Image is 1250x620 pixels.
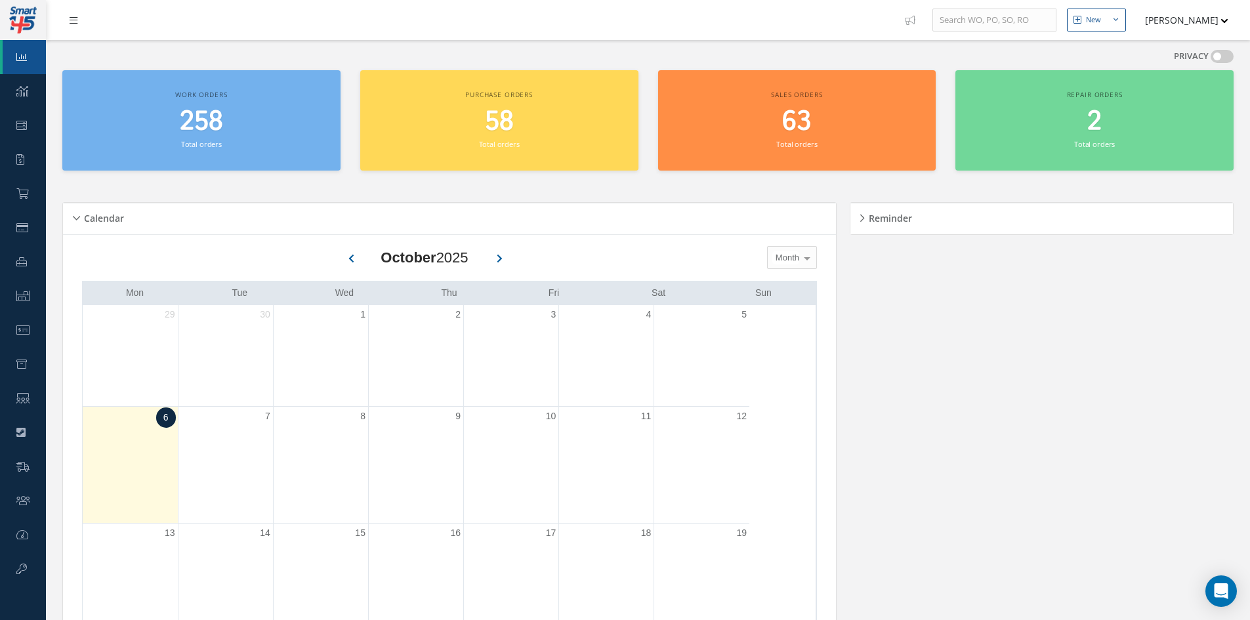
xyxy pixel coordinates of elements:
td: October 7, 2025 [178,406,273,524]
a: September 29, 2025 [162,305,178,324]
button: New [1067,9,1126,31]
td: October 8, 2025 [273,406,368,524]
a: October 16, 2025 [448,524,463,543]
img: smart145-logo-small.png [9,7,37,33]
span: Work orders [175,90,227,99]
a: October 12, 2025 [734,407,749,426]
span: Repair orders [1067,90,1123,99]
td: October 10, 2025 [464,406,559,524]
a: October 18, 2025 [638,524,654,543]
b: October [381,249,436,266]
h5: Reminder [865,209,912,224]
span: 258 [180,103,223,140]
button: [PERSON_NAME] [1133,7,1228,33]
a: October 6, 2025 [156,407,176,428]
td: September 30, 2025 [178,305,273,407]
a: October 13, 2025 [162,524,178,543]
h5: Calendar [80,209,124,224]
a: Sunday [753,285,774,301]
a: Sales orders 63 Total orders [658,70,936,171]
a: October 10, 2025 [543,407,559,426]
a: Repair orders 2 Total orders [955,70,1234,171]
span: 2 [1087,103,1102,140]
td: October 5, 2025 [654,305,749,407]
a: October 11, 2025 [638,407,654,426]
a: October 2, 2025 [453,305,463,324]
span: 63 [782,103,811,140]
a: Wednesday [333,285,357,301]
a: October 19, 2025 [734,524,749,543]
span: 58 [485,103,514,140]
a: October 5, 2025 [739,305,749,324]
label: PRIVACY [1174,50,1209,63]
span: Sales orders [771,90,822,99]
div: New [1086,14,1101,26]
input: Search WO, PO, SO, RO [932,9,1056,32]
small: Total orders [479,139,520,149]
a: October 14, 2025 [257,524,273,543]
td: October 9, 2025 [368,406,463,524]
a: October 9, 2025 [453,407,463,426]
div: 2025 [381,247,468,268]
a: October 17, 2025 [543,524,559,543]
a: Tuesday [230,285,251,301]
td: October 6, 2025 [83,406,178,524]
a: Monday [123,285,146,301]
small: Total orders [776,139,817,149]
small: Total orders [1074,139,1115,149]
span: Month [772,251,799,264]
td: October 12, 2025 [654,406,749,524]
a: Friday [546,285,562,301]
a: October 1, 2025 [358,305,368,324]
div: Open Intercom Messenger [1205,575,1237,607]
td: October 1, 2025 [273,305,368,407]
td: October 3, 2025 [464,305,559,407]
a: Thursday [438,285,459,301]
a: Work orders 258 Total orders [62,70,341,171]
a: October 7, 2025 [262,407,273,426]
a: Purchase orders 58 Total orders [360,70,638,171]
a: October 3, 2025 [548,305,558,324]
a: September 30, 2025 [257,305,273,324]
td: October 2, 2025 [368,305,463,407]
td: October 4, 2025 [559,305,654,407]
a: October 4, 2025 [644,305,654,324]
a: Saturday [649,285,668,301]
td: October 11, 2025 [559,406,654,524]
td: September 29, 2025 [83,305,178,407]
a: October 15, 2025 [352,524,368,543]
small: Total orders [181,139,222,149]
span: Purchase orders [465,90,533,99]
a: October 8, 2025 [358,407,368,426]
